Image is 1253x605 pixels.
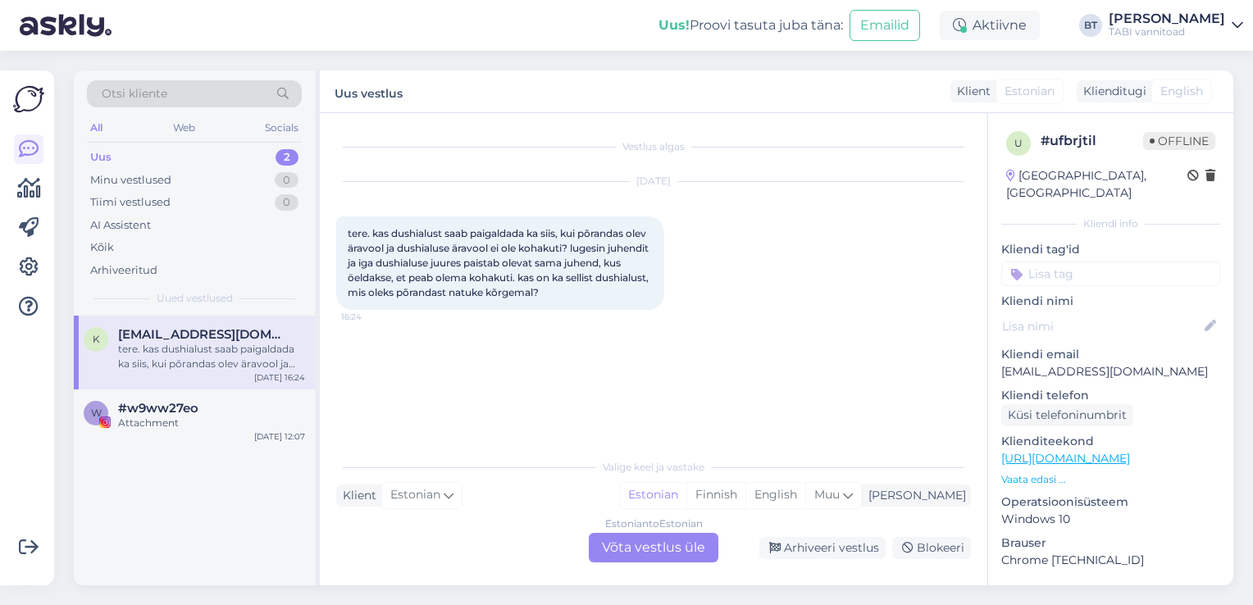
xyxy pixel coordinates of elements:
input: Lisa tag [1001,262,1220,286]
span: kadricarmen@gmail.com [118,327,289,342]
div: BT [1079,14,1102,37]
button: Emailid [850,10,920,41]
p: Operatsioonisüsteem [1001,494,1220,511]
span: Offline [1143,132,1215,150]
div: [GEOGRAPHIC_DATA], [GEOGRAPHIC_DATA] [1006,167,1187,202]
span: Estonian [1005,83,1055,100]
div: Võta vestlus üle [589,533,718,562]
div: 2 [276,149,298,166]
div: Tiimi vestlused [90,194,171,211]
div: TABI vannitoad [1109,25,1225,39]
div: [DATE] [336,174,971,189]
p: Klienditeekond [1001,433,1220,450]
p: [EMAIL_ADDRESS][DOMAIN_NAME] [1001,363,1220,380]
div: Minu vestlused [90,172,171,189]
span: u [1014,137,1023,149]
div: [DATE] 16:24 [254,371,305,384]
input: Lisa nimi [1002,317,1201,335]
div: English [745,483,805,507]
div: Finnish [686,483,745,507]
div: Estonian [620,483,686,507]
p: Kliendi nimi [1001,293,1220,310]
span: Otsi kliente [102,85,167,102]
span: k [93,333,100,345]
div: [PERSON_NAME] [862,487,966,504]
div: Klient [950,83,991,100]
span: 16:24 [341,311,403,323]
p: Windows 10 [1001,511,1220,528]
div: Arhiveeritud [90,262,157,279]
img: Askly Logo [13,84,44,115]
div: Aktiivne [940,11,1040,40]
a: [PERSON_NAME]TABI vannitoad [1109,12,1243,39]
a: [URL][DOMAIN_NAME] [1001,451,1130,466]
p: Kliendi telefon [1001,387,1220,404]
div: 0 [275,194,298,211]
span: Muu [814,487,840,502]
div: Arhiveeri vestlus [759,537,886,559]
p: Brauser [1001,534,1220,552]
div: Küsi telefoninumbrit [1001,404,1133,426]
div: Kõik [90,239,114,256]
p: Vaata edasi ... [1001,472,1220,487]
span: Estonian [390,486,440,504]
div: All [87,117,106,139]
div: 0 [275,172,298,189]
p: Kliendi email [1001,346,1220,363]
div: tere. kas dushialust saab paigaldada ka siis, kui põrandas olev äravool ja dushialuse äravool ei ... [118,342,305,371]
b: Uus! [658,17,690,33]
p: Chrome [TECHNICAL_ID] [1001,552,1220,569]
div: Uus [90,149,112,166]
div: Blokeeri [892,537,971,559]
div: [DATE] 12:07 [254,430,305,443]
div: Attachment [118,416,305,430]
div: Estonian to Estonian [605,516,703,531]
div: # ufbrjtil [1041,131,1143,151]
label: Uus vestlus [335,80,403,102]
div: AI Assistent [90,217,151,234]
div: Klienditugi [1077,83,1146,100]
span: Uued vestlused [157,291,233,306]
div: Proovi tasuta juba täna: [658,16,843,35]
span: w [91,407,102,419]
div: Kliendi info [1001,216,1220,231]
div: [PERSON_NAME] [1109,12,1225,25]
span: English [1160,83,1203,100]
p: Kliendi tag'id [1001,241,1220,258]
div: Web [170,117,198,139]
div: Valige keel ja vastake [336,460,971,475]
span: #w9ww27eo [118,401,198,416]
div: Socials [262,117,302,139]
div: Klient [336,487,376,504]
span: tere. kas dushialust saab paigaldada ka siis, kui põrandas olev äravool ja dushialuse äravool ei ... [348,227,651,298]
div: Vestlus algas [336,139,971,154]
